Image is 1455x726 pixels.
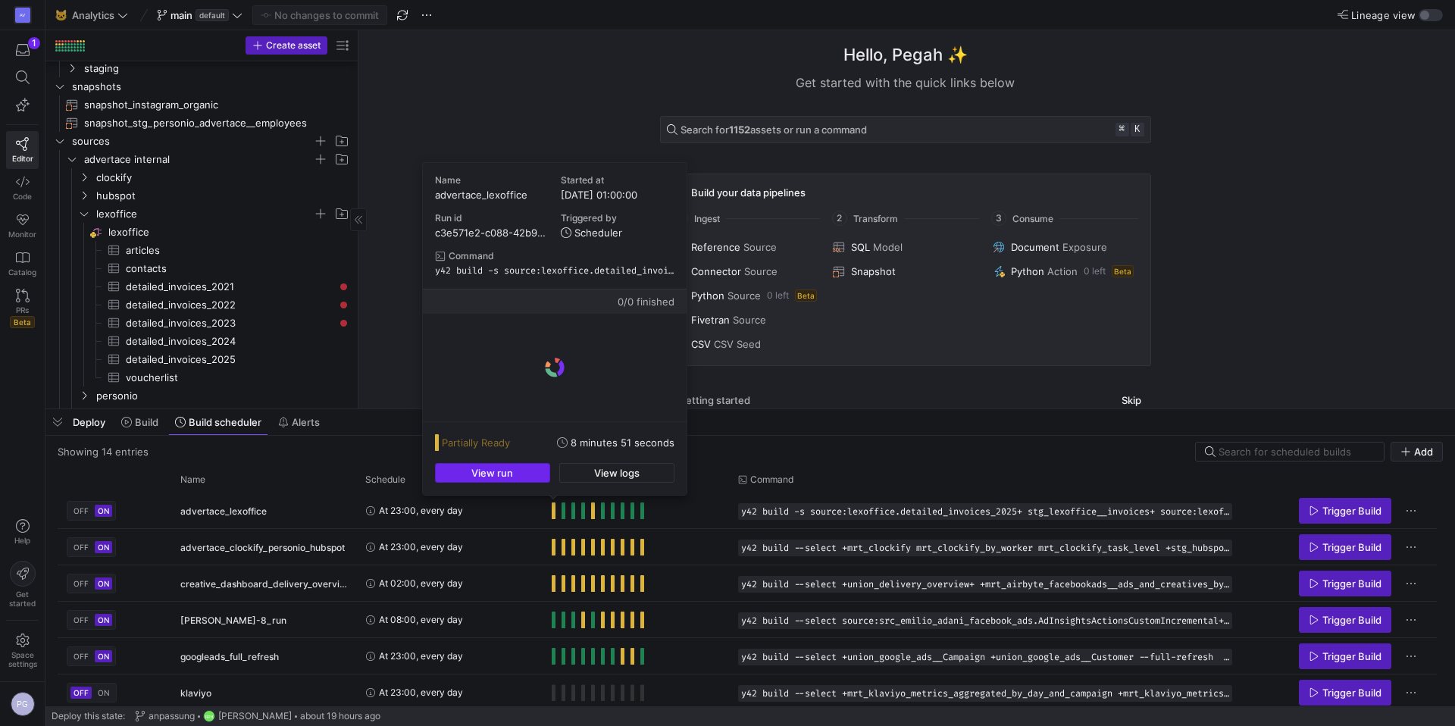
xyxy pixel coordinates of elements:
button: ConnectorSource [670,262,821,280]
span: Code [13,192,32,201]
button: Build scheduler [168,409,268,435]
button: Search for1152assets or run a command⌘k [660,116,1151,143]
a: AV [6,2,39,28]
div: Press SPACE to select this row. [52,386,352,405]
span: default [196,9,229,21]
span: y42 build --select +mrt_klaviyo_metrics_aggregated_by_day_and_campaign +mrt_klaviyo_metrics_aggre... [741,688,1229,699]
span: voucherlist​​​​​​​​​ [126,369,334,386]
button: CSVCSV Seed [670,335,821,353]
div: Get started with the quick links below [660,74,1151,92]
span: Beta [1112,265,1134,277]
span: OFF [74,688,89,697]
div: Press SPACE to select this row. [52,223,352,241]
button: PythonAction0 leftBeta [990,262,1141,280]
span: Python [1011,265,1044,277]
span: Build scheduler [189,416,261,428]
span: Search for assets or run a command [681,124,867,136]
span: Build [135,416,158,428]
span: y42 build --select +mrt_clockify mrt_clockify_by_worker mrt_clockify_task_level +stg_hubspot_adve... [741,543,1229,553]
span: y42 build --select source:src_emilio_adani_facebook_ads.AdInsightsActionsCustomIncremental+ sourc... [741,615,1229,626]
span: contacts​​​​​​​​​ [126,260,334,277]
span: Analytics [72,9,114,21]
div: Run id [435,213,549,224]
button: Build [114,409,165,435]
button: DocumentExposure [990,238,1141,256]
span: At 23:00, every day [379,674,463,710]
div: Press SPACE to select this row. [52,186,352,205]
span: Space settings [8,650,37,668]
a: detailed_invoices_2024​​​​​​​​​ [52,332,352,350]
span: Model [873,241,903,253]
div: Press SPACE to select this row. [58,674,1437,711]
a: contacts​​​​​​​​​ [52,259,352,277]
span: clockify [96,169,349,186]
span: ON [98,543,109,552]
a: detailed_invoices_2022​​​​​​​​​ [52,296,352,314]
span: snapshots [72,78,349,95]
button: Trigger Build [1299,571,1391,596]
button: maindefault [153,5,246,25]
span: creative_dashboard_delivery_overview [180,566,347,602]
span: Snapshot [851,265,896,277]
span: [DATE] 01:00:00 [561,189,637,201]
a: voucherlist​​​​​​​​​ [52,368,352,386]
div: Press SPACE to select this row. [52,314,352,332]
div: Press SPACE to select this row. [52,241,352,259]
span: hubspot [96,187,349,205]
span: [PERSON_NAME] [218,711,292,721]
span: articles​​​​​​​​​ [126,242,334,259]
button: Trigger Build [1299,643,1391,669]
span: Trigger Build [1322,650,1381,662]
button: Getstarted [6,555,39,614]
div: Press SPACE to select this row. [52,405,352,423]
div: Press SPACE to select this row. [52,59,352,77]
button: Add [1391,442,1443,462]
span: advertace_lexoffice [435,189,527,201]
button: Trigger Build [1299,534,1391,560]
span: Lineage view [1351,9,1416,21]
a: detailed_invoices_2025​​​​​​​​​ [52,350,352,368]
button: 1 [6,36,39,64]
a: Editor [6,131,39,169]
button: FivetranSource [670,311,821,329]
div: Press SPACE to select this row. [52,77,352,95]
span: advertace_clockify_personio_hubspot [180,530,345,565]
div: RPH [203,710,215,722]
span: Create asset [266,40,321,51]
span: Editor [12,154,33,163]
span: lexoffice​​​​​​​​ [108,224,349,241]
div: Name [435,175,549,186]
span: Trigger Build [1322,505,1381,517]
div: PG [11,692,35,716]
strong: 1152 [729,124,750,136]
span: googleads_full_refresh [180,639,279,674]
span: ON [98,652,109,661]
span: spreadsheets [96,405,349,423]
span: At 23:00, every day [379,493,463,528]
span: Help [13,536,32,545]
span: Python [691,289,724,302]
kbd: k [1131,123,1144,136]
span: advertace_lexoffice [180,493,267,529]
img: logo.gif [543,356,566,379]
span: Add [1414,446,1433,458]
div: AV [15,8,30,23]
span: c3e571e2-c088-42b9-a3b4-0cb777329902 [435,227,549,239]
button: Trigger Build [1299,498,1391,524]
span: Alerts [292,416,320,428]
div: Press SPACE to select this row. [52,132,352,150]
span: Catalog [8,268,36,277]
div: Press SPACE to select this row. [58,565,1437,602]
span: Trigger Build [1322,687,1381,699]
span: Monitor [8,230,36,239]
div: Press SPACE to select this row. [52,368,352,386]
button: SQLModel [830,238,981,256]
span: Reference [691,241,740,253]
span: Connector [691,265,741,277]
y42-duration: 8 minutes 51 seconds [571,437,674,449]
span: SQL [851,241,870,253]
button: View run [435,463,550,483]
span: Source [744,265,778,277]
span: main [171,9,192,21]
span: Document [1011,241,1059,253]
